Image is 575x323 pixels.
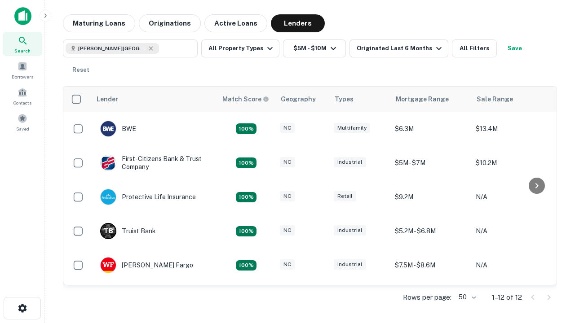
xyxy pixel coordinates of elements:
td: N/A [471,282,552,316]
div: NC [280,157,295,167]
div: NC [280,259,295,270]
span: Search [14,47,31,54]
td: N/A [471,248,552,282]
div: Sale Range [477,94,513,105]
p: Rows per page: [403,292,451,303]
div: NC [280,191,295,201]
span: Saved [16,125,29,132]
th: Sale Range [471,87,552,112]
span: Borrowers [12,73,33,80]
button: $5M - $10M [283,39,346,57]
div: Matching Properties: 3, hasApolloMatch: undefined [236,226,257,237]
img: capitalize-icon.png [14,7,31,25]
th: Geography [275,87,329,112]
th: Capitalize uses an advanced AI algorithm to match your search with the best lender. The match sco... [217,87,275,112]
span: [PERSON_NAME][GEOGRAPHIC_DATA], [GEOGRAPHIC_DATA] [78,44,146,52]
div: Matching Properties: 2, hasApolloMatch: undefined [236,192,257,203]
td: N/A [471,214,552,248]
button: All Filters [452,39,497,57]
td: $8.8M [390,282,471,316]
div: 50 [455,291,478,304]
div: Types [335,94,354,105]
td: $5M - $7M [390,146,471,180]
img: picture [101,258,116,273]
a: Search [3,32,42,56]
div: Industrial [334,225,366,236]
td: $10.2M [471,146,552,180]
div: [PERSON_NAME] Fargo [100,257,193,273]
div: Capitalize uses an advanced AI algorithm to match your search with the best lender. The match sco... [222,94,269,104]
p: 1–12 of 12 [492,292,522,303]
img: picture [101,189,116,205]
button: Originated Last 6 Months [349,39,448,57]
div: Industrial [334,157,366,167]
td: $7.5M - $8.6M [390,248,471,282]
button: Save your search to get updates of matches that match your search criteria. [500,39,529,57]
div: Matching Properties: 2, hasApolloMatch: undefined [236,123,257,134]
div: Lender [97,94,118,105]
button: Active Loans [204,14,267,32]
div: Originated Last 6 Months [357,43,444,54]
div: NC [280,225,295,236]
div: First-citizens Bank & Trust Company [100,155,208,171]
span: Contacts [13,99,31,106]
div: Geography [281,94,316,105]
iframe: Chat Widget [530,223,575,266]
th: Mortgage Range [390,87,471,112]
td: N/A [471,180,552,214]
button: Lenders [271,14,325,32]
th: Lender [91,87,217,112]
img: picture [101,121,116,136]
div: BWE [100,121,136,137]
th: Types [329,87,390,112]
a: Contacts [3,84,42,108]
td: $6.3M [390,112,471,146]
div: Mortgage Range [396,94,449,105]
td: $13.4M [471,112,552,146]
a: Saved [3,110,42,134]
button: Originations [139,14,201,32]
td: $5.2M - $6.8M [390,214,471,248]
button: All Property Types [201,39,279,57]
div: NC [280,123,295,133]
div: Multifamily [334,123,370,133]
div: Retail [334,191,356,201]
a: Borrowers [3,58,42,82]
div: Matching Properties: 2, hasApolloMatch: undefined [236,157,257,168]
img: picture [101,155,116,170]
div: Truist Bank [100,223,156,239]
div: Protective Life Insurance [100,189,196,205]
div: Industrial [334,259,366,270]
h6: Match Score [222,94,267,104]
button: Reset [66,61,95,79]
td: $9.2M [390,180,471,214]
div: Matching Properties: 2, hasApolloMatch: undefined [236,260,257,271]
p: T B [104,227,113,236]
button: Maturing Loans [63,14,135,32]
